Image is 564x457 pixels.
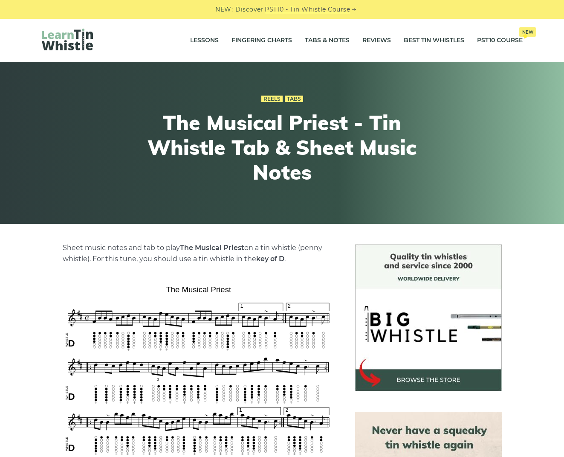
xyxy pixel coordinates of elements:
a: PST10 CourseNew [477,30,523,51]
a: Best Tin Whistles [404,30,464,51]
a: Reviews [362,30,391,51]
h1: The Musical Priest - Tin Whistle Tab & Sheet Music Notes [125,111,439,184]
img: BigWhistle Tin Whistle Store [355,245,502,391]
a: Tabs & Notes [305,30,350,51]
a: Lessons [190,30,219,51]
strong: key of D [256,255,284,263]
a: Tabs [285,96,303,102]
a: Fingering Charts [231,30,292,51]
img: LearnTinWhistle.com [42,29,93,50]
p: Sheet music notes and tab to play on a tin whistle (penny whistle). For this tune, you should use... [63,242,335,265]
strong: The Musical Priest [180,244,244,252]
a: Reels [261,96,283,102]
span: New [519,27,536,37]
